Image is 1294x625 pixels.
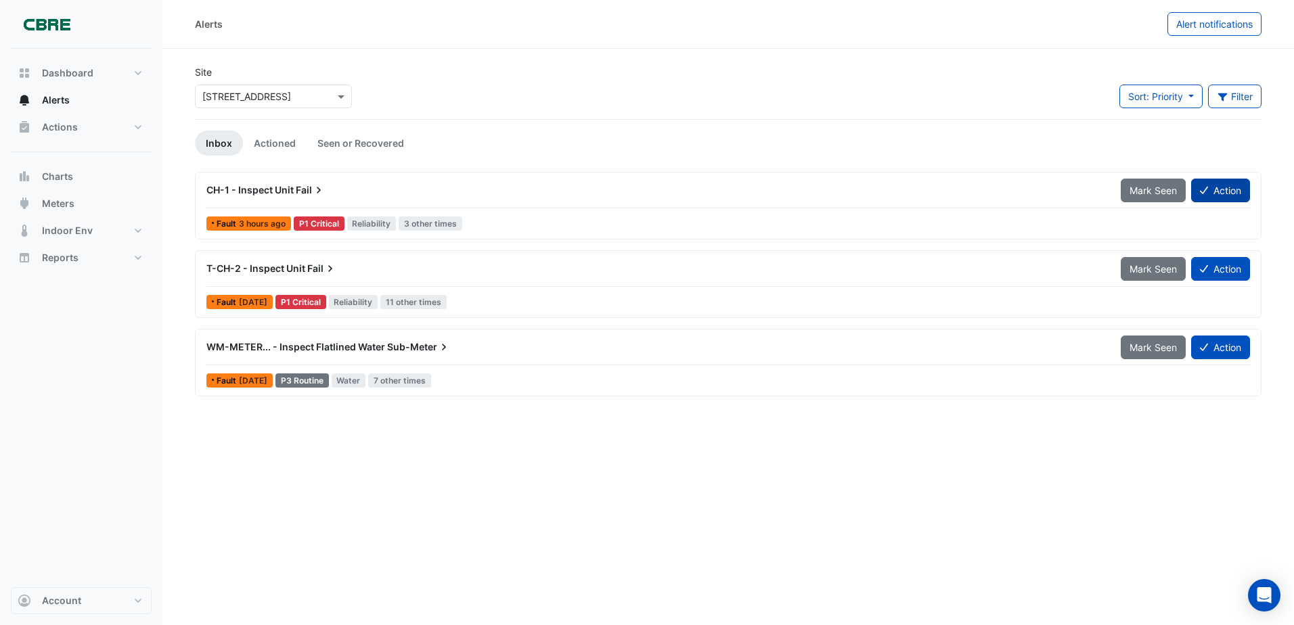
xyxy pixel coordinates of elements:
[1167,12,1262,36] button: Alert notifications
[399,216,462,231] span: 3 other times
[206,262,305,274] span: T-CH-2 - Inspect Unit
[42,170,73,183] span: Charts
[1208,85,1262,108] button: Filter
[1191,257,1250,281] button: Action
[195,17,223,31] div: Alerts
[18,251,31,264] app-icon: Reports
[16,11,77,38] img: Company Logo
[11,217,152,244] button: Indoor Env
[380,295,447,309] span: 11 other times
[18,224,31,237] app-icon: Indoor Env
[11,60,152,87] button: Dashboard
[1130,185,1177,196] span: Mark Seen
[1128,91,1183,102] span: Sort: Priority
[42,66,93,80] span: Dashboard
[18,170,31,183] app-icon: Charts
[275,295,326,309] div: P1 Critical
[1121,257,1186,281] button: Mark Seen
[1119,85,1203,108] button: Sort: Priority
[11,163,152,190] button: Charts
[11,87,152,114] button: Alerts
[18,66,31,80] app-icon: Dashboard
[347,216,397,231] span: Reliability
[239,297,267,307] span: Thu 18-Sep-2025 10:45 AEST
[1248,579,1280,611] div: Open Intercom Messenger
[1130,263,1177,275] span: Mark Seen
[217,298,239,306] span: Fault
[42,251,79,264] span: Reports
[11,244,152,271] button: Reports
[206,341,385,352] span: WM-METER... - Inspect Flatlined Water
[329,295,378,309] span: Reliability
[243,131,307,156] a: Actioned
[387,340,451,354] span: Sub-Meter
[239,218,286,229] span: Fri 19-Sep-2025 09:30 AEST
[1191,335,1250,359] button: Action
[1191,179,1250,202] button: Action
[11,114,152,141] button: Actions
[275,373,329,388] div: P3 Routine
[307,262,337,275] span: Fail
[42,120,78,134] span: Actions
[307,131,415,156] a: Seen or Recovered
[206,184,294,195] span: CH-1 - Inspect Unit
[195,65,212,79] label: Site
[42,197,74,210] span: Meters
[332,373,366,388] span: Water
[18,197,31,210] app-icon: Meters
[18,93,31,107] app-icon: Alerts
[42,93,70,107] span: Alerts
[1121,335,1186,359] button: Mark Seen
[18,120,31,134] app-icon: Actions
[11,190,152,217] button: Meters
[217,220,239,228] span: Fault
[1121,179,1186,202] button: Mark Seen
[42,224,93,237] span: Indoor Env
[195,131,243,156] a: Inbox
[1176,18,1253,30] span: Alert notifications
[1130,342,1177,353] span: Mark Seen
[294,216,344,231] div: P1 Critical
[217,377,239,385] span: Fault
[296,183,326,197] span: Fail
[368,373,431,388] span: 7 other times
[239,375,267,386] span: Thu 11-Sep-2025 11:45 AEST
[42,594,81,607] span: Account
[11,587,152,614] button: Account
